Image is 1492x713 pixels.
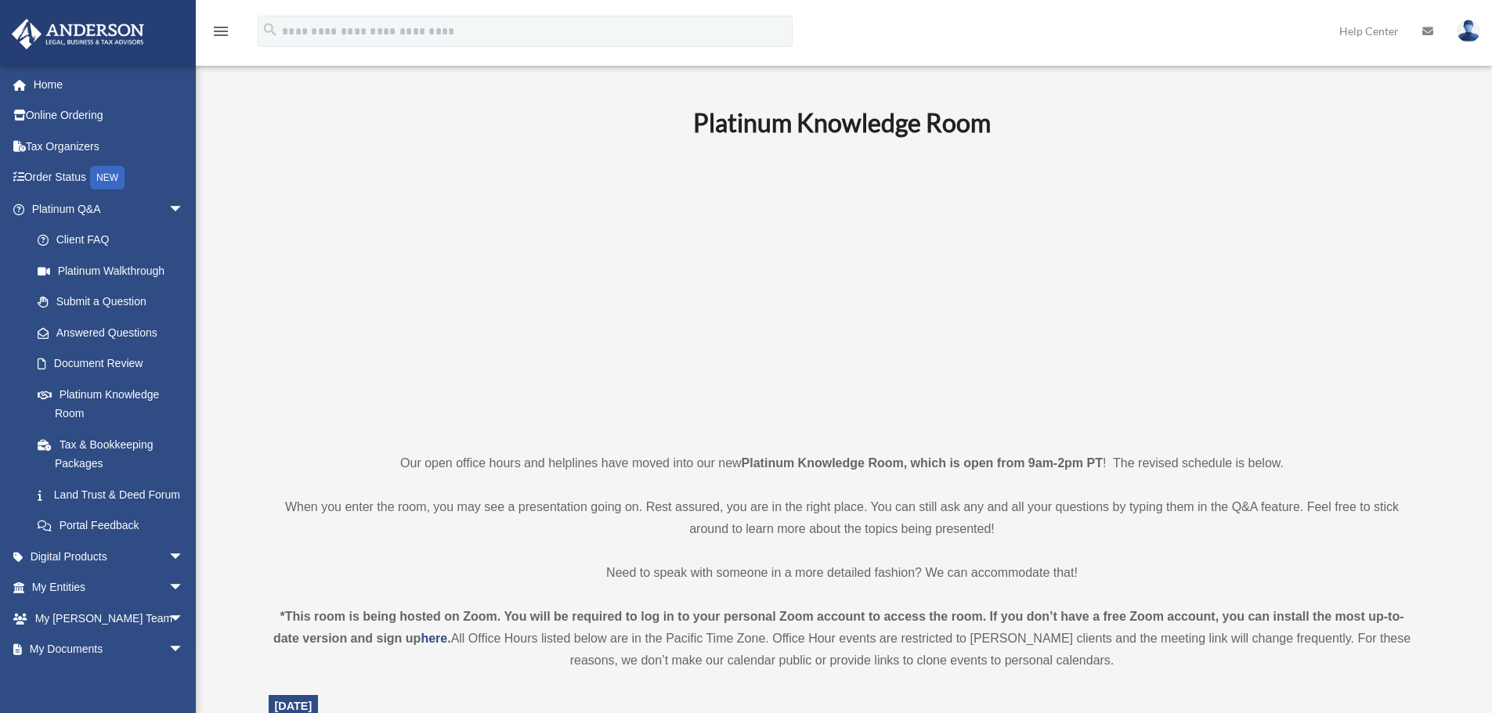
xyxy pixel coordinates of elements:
p: When you enter the room, you may see a presentation going on. Rest assured, you are in the right ... [269,496,1416,540]
a: Platinum Knowledge Room [22,379,200,429]
a: Platinum Walkthrough [22,255,208,286]
span: arrow_drop_down [168,572,200,604]
p: Our open office hours and helplines have moved into our new ! The revised schedule is below. [269,452,1416,474]
a: Submit a Question [22,286,208,318]
b: Platinum Knowledge Room [693,107,991,138]
div: NEW [90,166,125,189]
a: Tax & Bookkeeping Packages [22,429,208,479]
a: Home [11,69,208,100]
img: User Pic [1457,20,1480,42]
a: Digital Productsarrow_drop_down [11,541,208,572]
a: My [PERSON_NAME] Teamarrow_drop_down [11,603,208,634]
span: [DATE] [275,700,312,712]
strong: Platinum Knowledge Room, which is open from 9am-2pm PT [742,456,1103,470]
a: Portal Feedback [22,510,208,542]
a: here [421,632,447,645]
img: Anderson Advisors Platinum Portal [7,19,149,49]
span: arrow_drop_down [168,541,200,573]
a: Platinum Q&Aarrow_drop_down [11,193,208,225]
span: arrow_drop_down [168,193,200,225]
div: All Office Hours listed below are in the Pacific Time Zone. Office Hour events are restricted to ... [269,606,1416,672]
a: My Entitiesarrow_drop_down [11,572,208,603]
i: menu [211,22,230,41]
a: Client FAQ [22,225,208,256]
a: Land Trust & Deed Forum [22,479,208,510]
a: Tax Organizers [11,131,208,162]
i: search [262,21,279,38]
strong: . [447,632,450,645]
a: Answered Questions [22,317,208,348]
strong: *This room is being hosted on Zoom. You will be required to log in to your personal Zoom account ... [273,610,1404,645]
span: arrow_drop_down [168,603,200,635]
a: Document Review [22,348,208,380]
a: Online Ordering [11,100,208,131]
a: Order StatusNEW [11,162,208,194]
a: My Documentsarrow_drop_down [11,634,208,665]
span: arrow_drop_down [168,634,200,666]
iframe: 231110_Toby_KnowledgeRoom [607,159,1077,423]
a: menu [211,27,230,41]
p: Need to speak with someone in a more detailed fashion? We can accommodate that! [269,562,1416,584]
